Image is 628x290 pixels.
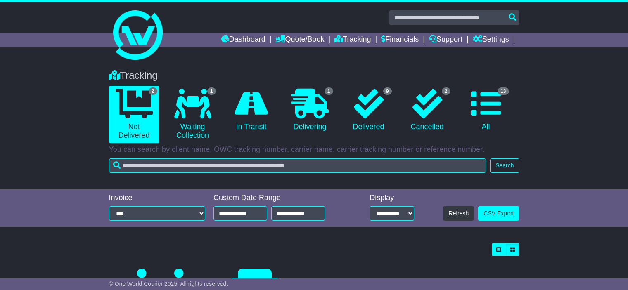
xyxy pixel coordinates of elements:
a: 2 Not Delivered [109,86,159,143]
a: Settings [473,33,509,47]
span: 13 [498,87,509,95]
a: Tracking [334,33,371,47]
a: CSV Export [478,206,519,221]
span: 9 [383,87,392,95]
span: 1 [207,87,216,95]
a: 2 Cancelled [402,86,453,134]
a: Support [429,33,462,47]
span: 2 [442,87,450,95]
a: In Transit [226,86,277,134]
span: 2 [149,87,157,95]
a: Financials [381,33,419,47]
button: Refresh [443,206,474,221]
button: Search [490,158,519,173]
a: 13 All [461,86,511,134]
a: 1 Waiting Collection [168,86,218,143]
span: 1 [325,87,333,95]
a: Quote/Book [275,33,324,47]
span: © One World Courier 2025. All rights reserved. [109,281,228,287]
div: Display [370,193,414,203]
div: Custom Date Range [213,193,345,203]
a: 1 Delivering [285,86,335,134]
div: Invoice [109,193,206,203]
a: Dashboard [221,33,265,47]
p: You can search by client name, OWC tracking number, carrier name, carrier tracking number or refe... [109,145,519,154]
div: Tracking [105,70,524,82]
a: 9 Delivered [344,86,394,134]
